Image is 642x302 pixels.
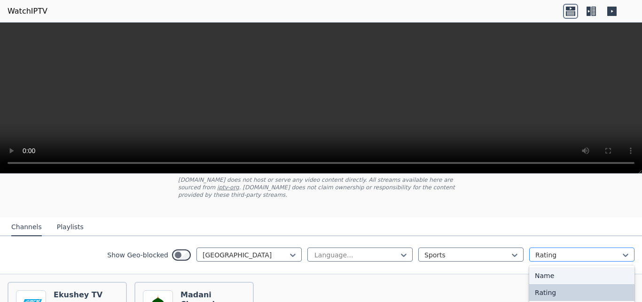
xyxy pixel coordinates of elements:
[8,6,47,17] a: WatchIPTV
[57,218,84,236] button: Playlists
[217,184,239,191] a: iptv-org
[178,176,464,199] p: [DOMAIN_NAME] does not host or serve any video content directly. All streams available here are s...
[11,218,42,236] button: Channels
[54,290,102,300] h6: Ekushey TV
[107,250,168,260] label: Show Geo-blocked
[529,284,634,301] div: Rating
[529,267,634,284] div: Name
